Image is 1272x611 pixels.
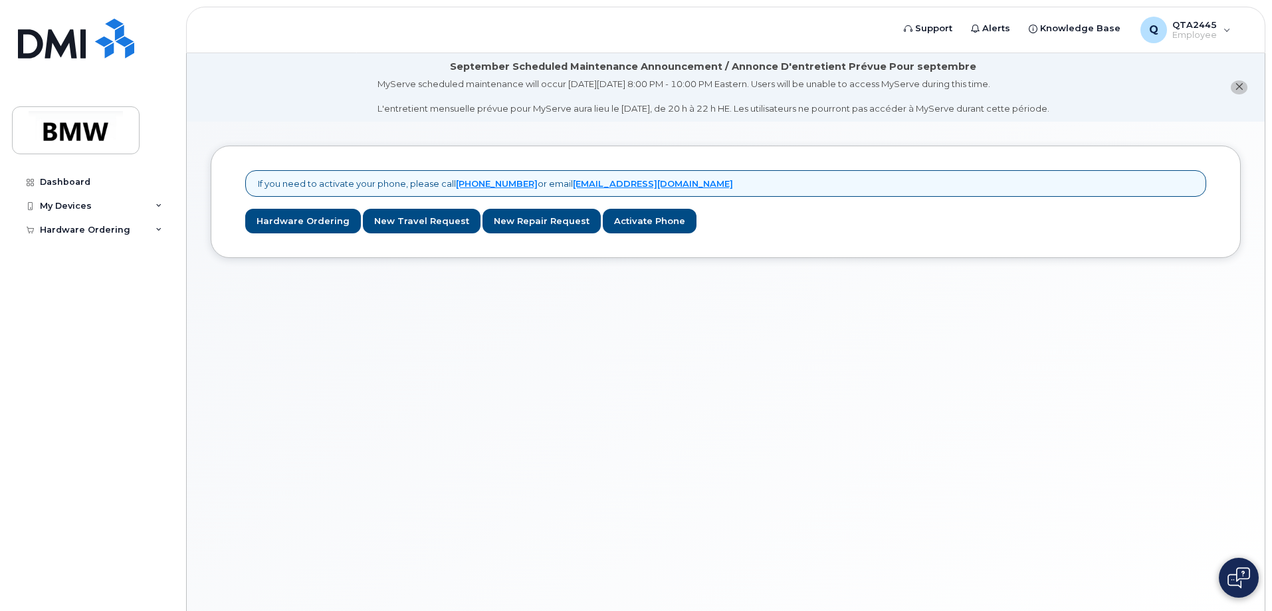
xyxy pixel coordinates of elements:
[363,209,480,233] a: New Travel Request
[1231,80,1247,94] button: close notification
[258,178,733,190] p: If you need to activate your phone, please call or email
[450,60,976,74] div: September Scheduled Maintenance Announcement / Annonce D'entretient Prévue Pour septembre
[603,209,696,233] a: Activate Phone
[245,209,361,233] a: Hardware Ordering
[482,209,601,233] a: New Repair Request
[456,178,538,189] a: [PHONE_NUMBER]
[1227,567,1250,588] img: Open chat
[377,78,1049,115] div: MyServe scheduled maintenance will occur [DATE][DATE] 8:00 PM - 10:00 PM Eastern. Users will be u...
[573,178,733,189] a: [EMAIL_ADDRESS][DOMAIN_NAME]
